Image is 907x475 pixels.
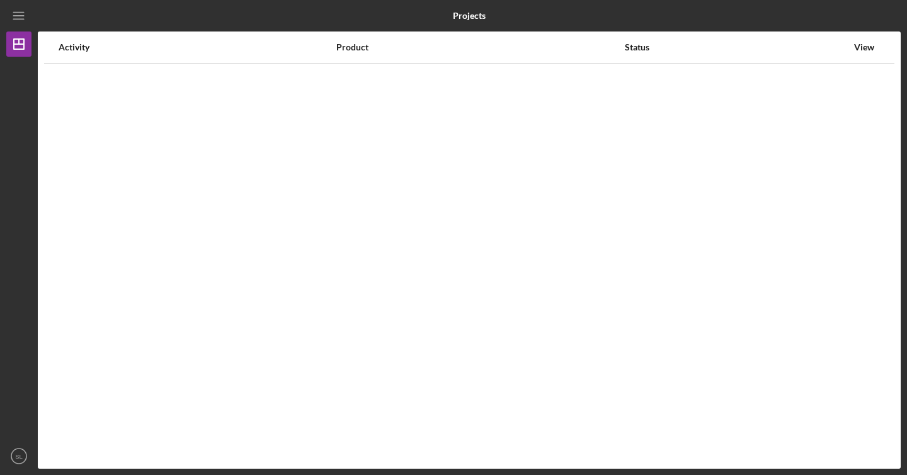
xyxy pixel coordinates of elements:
[6,444,31,469] button: SL
[336,42,624,52] div: Product
[625,42,847,52] div: Status
[848,42,880,52] div: View
[59,42,335,52] div: Activity
[453,11,486,21] b: Projects
[15,453,23,460] text: SL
